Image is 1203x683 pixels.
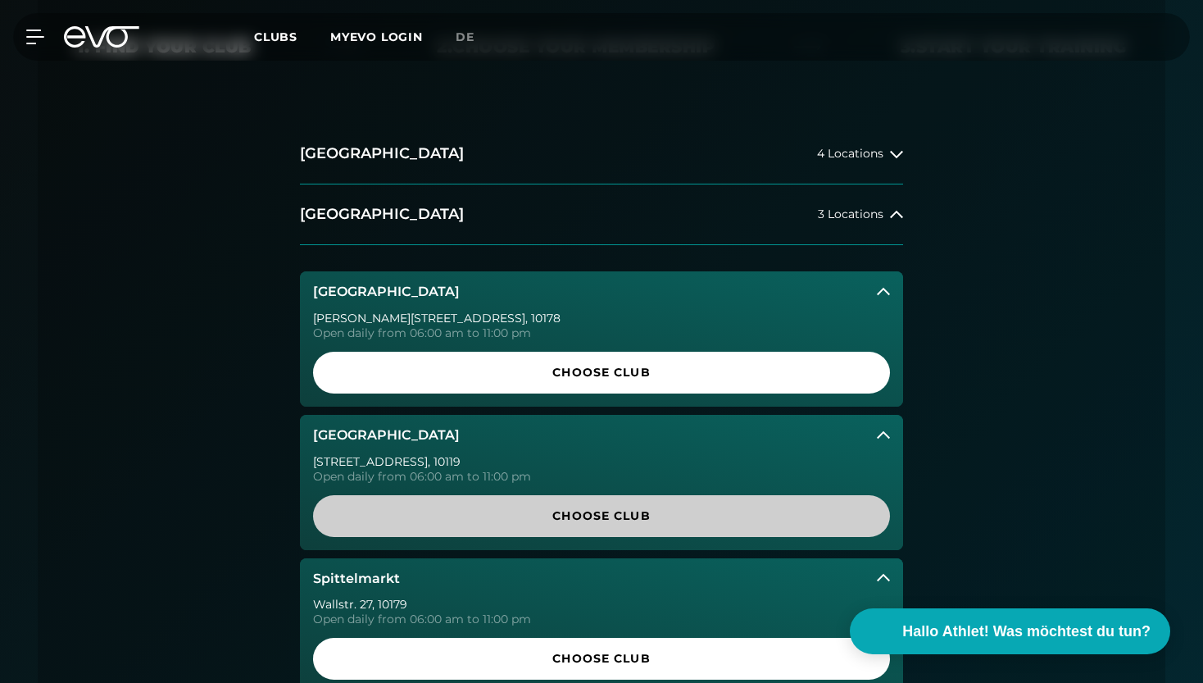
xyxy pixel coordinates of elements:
h3: Spittelmarkt [313,571,400,586]
h2: [GEOGRAPHIC_DATA] [300,204,464,225]
a: Choose Club [313,352,890,394]
span: Choose Club [352,650,851,667]
div: [PERSON_NAME][STREET_ADDRESS] , 10178 [313,312,890,324]
button: [GEOGRAPHIC_DATA]4 Locations [300,124,903,184]
div: Wallstr. 27 , 10179 [313,599,890,610]
div: [STREET_ADDRESS] , 10119 [313,456,890,467]
div: Open daily from 06:00 am to 11:00 pm [313,613,890,625]
h3: [GEOGRAPHIC_DATA] [313,428,460,443]
button: [GEOGRAPHIC_DATA] [300,415,903,456]
button: Hallo Athlet! Was möchtest du tun? [850,608,1170,654]
span: 3 Locations [818,208,883,221]
a: Clubs [254,29,330,44]
span: Hallo Athlet! Was möchtest du tun? [902,621,1151,643]
div: Open daily from 06:00 am to 11:00 pm [313,471,890,482]
span: de [456,30,474,44]
a: Choose Club [313,638,890,680]
button: [GEOGRAPHIC_DATA]3 Locations [300,184,903,245]
h2: [GEOGRAPHIC_DATA] [300,143,464,164]
h3: [GEOGRAPHIC_DATA] [313,285,460,299]
a: MYEVO LOGIN [330,30,423,44]
span: 4 Locations [817,148,883,160]
a: Choose Club [313,495,890,537]
div: Open daily from 06:00 am to 11:00 pm [313,327,890,339]
a: de [456,28,494,47]
span: Choose Club [352,364,851,381]
span: Clubs [254,30,297,44]
span: Choose Club [352,508,851,525]
button: [GEOGRAPHIC_DATA] [300,271,903,312]
button: Spittelmarkt [300,558,903,599]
